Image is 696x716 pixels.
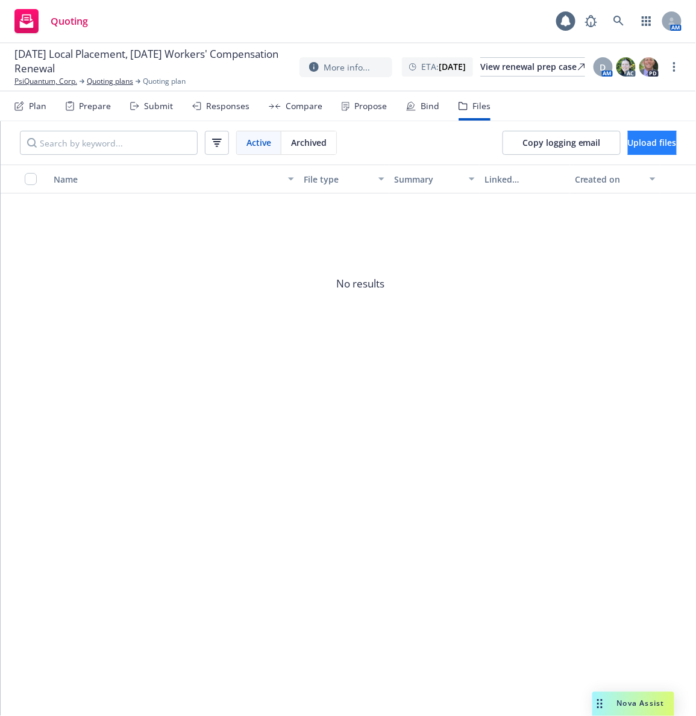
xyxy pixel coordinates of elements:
div: View renewal prep case [480,58,585,76]
button: Copy logging email [503,131,621,155]
div: File type [304,173,371,186]
div: Created on [575,173,642,186]
a: Switch app [635,9,659,33]
span: D [600,61,606,74]
div: Files [472,101,491,111]
div: Summary [394,173,462,186]
a: PsiQuantum, Corp. [14,76,77,87]
button: Nova Assist [592,692,674,716]
div: Submit [144,101,173,111]
span: Upload files [628,137,677,148]
a: more [667,60,682,74]
div: Name [54,173,281,186]
button: Upload files [628,131,677,155]
div: Drag to move [592,692,607,716]
a: Quoting [10,4,93,38]
div: Compare [286,101,322,111]
div: Linked associations [484,173,565,186]
a: Report a Bug [579,9,603,33]
button: Created on [570,165,660,193]
div: Responses [206,101,249,111]
span: Quoting [51,16,88,26]
span: Quoting plan [143,76,186,87]
span: ETA : [421,60,466,73]
button: File type [299,165,389,193]
div: Bind [421,101,439,111]
strong: [DATE] [439,61,466,72]
button: Name [49,165,299,193]
input: Select all [25,173,37,185]
div: Plan [29,101,46,111]
button: Summary [389,165,480,193]
button: Linked associations [480,165,570,193]
span: Copy logging email [522,137,601,148]
span: More info... [324,61,370,74]
div: Propose [354,101,387,111]
span: [DATE] Local Placement, [DATE] Workers' Compensation Renewal [14,47,290,76]
a: View renewal prep case [480,57,585,77]
img: photo [616,57,636,77]
input: Search by keyword... [20,131,198,155]
a: Search [607,9,631,33]
span: Nova Assist [617,699,665,709]
img: photo [639,57,659,77]
span: Active [246,136,271,149]
a: Quoting plans [87,76,133,87]
button: More info... [299,57,392,77]
span: Archived [291,136,327,149]
div: Prepare [79,101,111,111]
